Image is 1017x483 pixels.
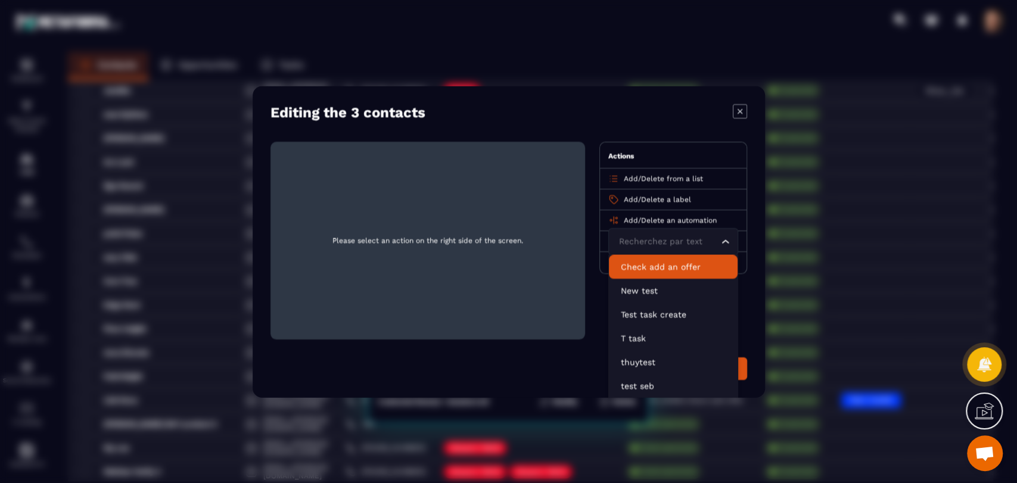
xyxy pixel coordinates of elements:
[280,151,576,329] span: Please select an action on the right side of the screen.
[624,174,638,182] span: Add
[967,435,1003,471] div: Mở cuộc trò chuyện
[624,215,717,225] p: /
[621,284,726,296] p: New test
[621,260,726,272] p: Check add an offer
[624,173,703,183] p: /
[624,195,638,203] span: Add
[641,174,703,182] span: Delete from a list
[624,216,638,224] span: Add
[641,216,717,224] span: Delete an automation
[699,357,747,379] button: Edit
[624,194,691,204] p: /
[621,332,726,344] p: T task
[608,151,634,160] span: Actions
[270,104,425,120] h4: Editing the 3 contacts
[616,235,719,248] input: Search for option
[621,308,726,320] p: Test task create
[608,228,738,255] div: Search for option
[641,195,691,203] span: Delete a label
[621,379,726,391] p: test seb
[621,356,726,367] p: thuytest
